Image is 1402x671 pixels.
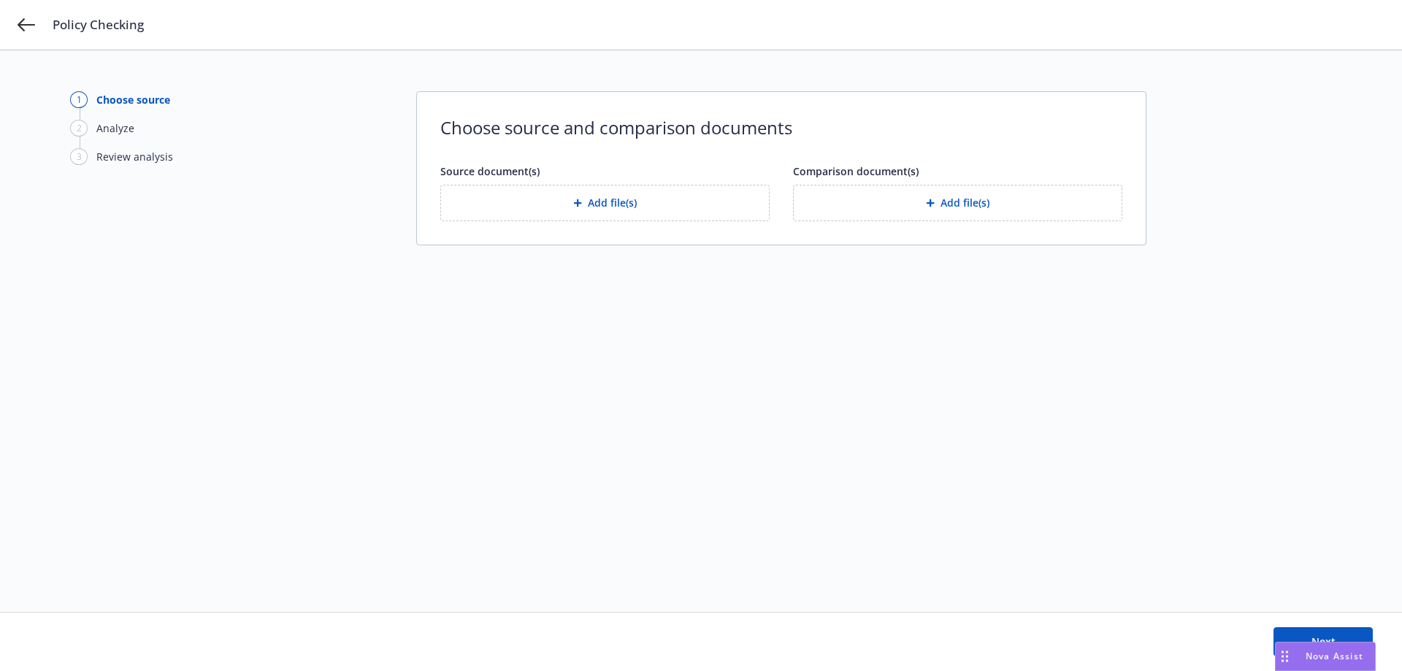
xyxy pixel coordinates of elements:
span: Nova Assist [1306,650,1363,662]
div: Analyze [96,120,134,136]
div: 2 [70,120,88,137]
div: Drag to move [1276,643,1294,670]
div: 3 [70,148,88,165]
button: Nova Assist [1275,642,1376,671]
button: Next [1273,627,1373,656]
div: Review analysis [96,149,173,164]
button: Add file(s) [440,185,770,221]
span: Next [1311,634,1336,648]
button: Add file(s) [793,185,1122,221]
span: Choose source and comparison documents [440,115,1122,140]
span: Policy Checking [53,16,144,34]
div: 1 [70,91,88,108]
div: Choose source [96,92,170,107]
span: Source document(s) [440,164,540,178]
span: Comparison document(s) [793,164,919,178]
